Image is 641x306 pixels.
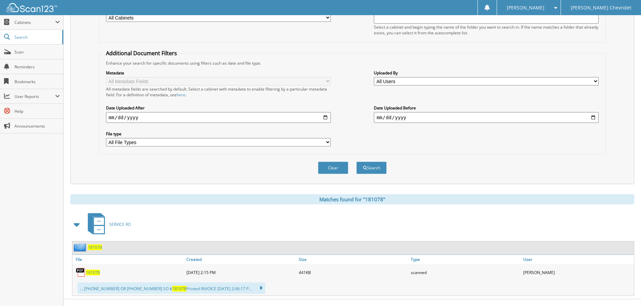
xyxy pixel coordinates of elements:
[14,34,59,40] span: Search
[172,286,186,292] span: 181078
[74,243,88,251] img: folder2.png
[185,266,297,279] div: [DATE] 2:15 PM
[70,194,634,204] div: Matches found for "181078"
[7,3,57,12] img: scan123-logo-white.svg
[14,94,55,99] span: User Reports
[409,255,522,264] a: Type
[374,112,599,123] input: end
[522,255,634,264] a: User
[106,112,331,123] input: start
[106,105,331,111] label: Date Uploaded After
[374,70,599,76] label: Uploaded By
[77,282,265,294] div: ... [PHONE_NUMBER] OR [PHONE_NUMBER] SO # Printed INVOICE [DATE] 2:06:17 P...
[106,86,331,98] div: All metadata fields are searched by default. Select a cabinet with metadata to enable filtering b...
[106,131,331,137] label: File type
[177,92,185,98] a: here
[86,270,100,275] a: 181078
[297,255,409,264] a: Size
[109,222,131,227] span: SERVICE RO
[356,162,387,174] button: Search
[14,20,55,25] span: Cabinets
[374,24,599,36] div: Select a cabinet and begin typing the name of the folder you want to search in. If the name match...
[318,162,348,174] button: Clear
[14,123,60,129] span: Announcements
[297,266,409,279] div: 441KB
[76,267,86,277] img: PDF.png
[374,105,599,111] label: Date Uploaded Before
[88,244,102,250] a: 181078
[185,255,297,264] a: Created
[103,60,602,66] div: Enhance your search for specific documents using filters such as date and file type.
[103,49,180,57] legend: Additional Document Filters
[507,6,544,10] span: [PERSON_NAME]
[84,211,131,238] a: SERVICE RO
[409,266,522,279] div: scanned
[571,6,631,10] span: [PERSON_NAME] Chevrolet
[14,64,60,70] span: Reminders
[72,255,185,264] a: File
[14,108,60,114] span: Help
[522,266,634,279] div: [PERSON_NAME]
[14,79,60,84] span: Bookmarks
[14,49,60,55] span: Scan
[106,70,331,76] label: Metadata
[607,274,641,306] iframe: Chat Widget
